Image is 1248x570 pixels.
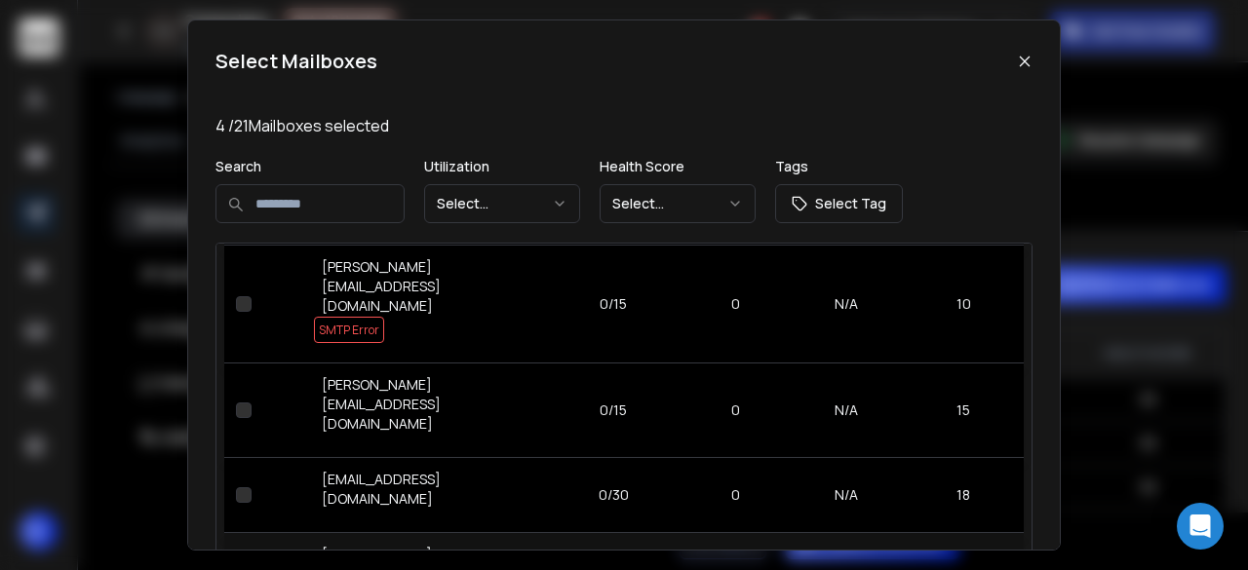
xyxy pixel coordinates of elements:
[215,48,377,75] h1: Select Mailboxes
[775,184,903,223] button: Select Tag
[1177,503,1224,550] div: Open Intercom Messenger
[424,157,580,176] p: Utilization
[600,157,756,176] p: Health Score
[215,157,405,176] p: Search
[600,184,756,223] button: Select...
[215,114,1033,137] p: 4 / 21 Mailboxes selected
[775,157,903,176] p: Tags
[424,184,580,223] button: Select...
